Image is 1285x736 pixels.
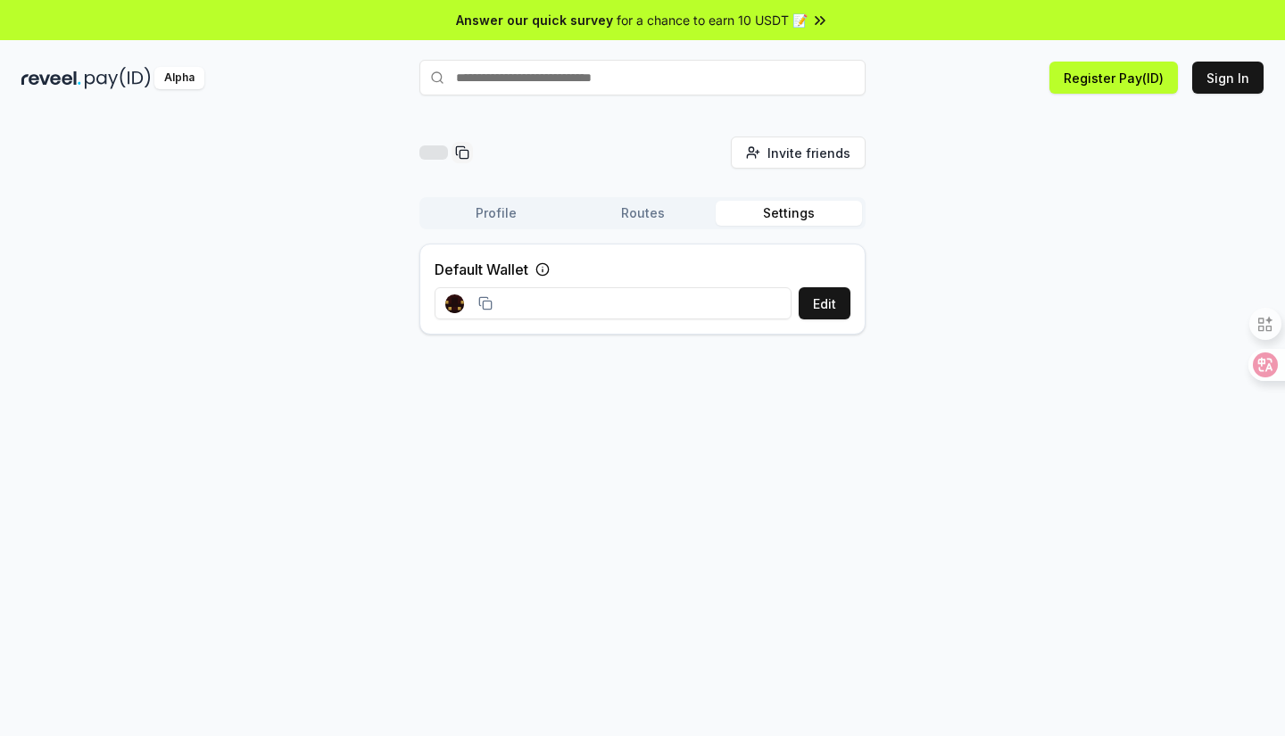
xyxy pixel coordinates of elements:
button: Edit [799,287,850,319]
button: Invite friends [731,136,866,169]
img: pay_id [85,67,151,89]
span: Invite friends [767,144,850,162]
img: reveel_dark [21,67,81,89]
span: Answer our quick survey [456,11,613,29]
button: Routes [569,201,716,226]
div: Alpha [154,67,204,89]
button: Profile [423,201,569,226]
span: for a chance to earn 10 USDT 📝 [617,11,808,29]
label: Default Wallet [435,259,528,280]
button: Settings [716,201,862,226]
button: Register Pay(ID) [1049,62,1178,94]
button: Sign In [1192,62,1264,94]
